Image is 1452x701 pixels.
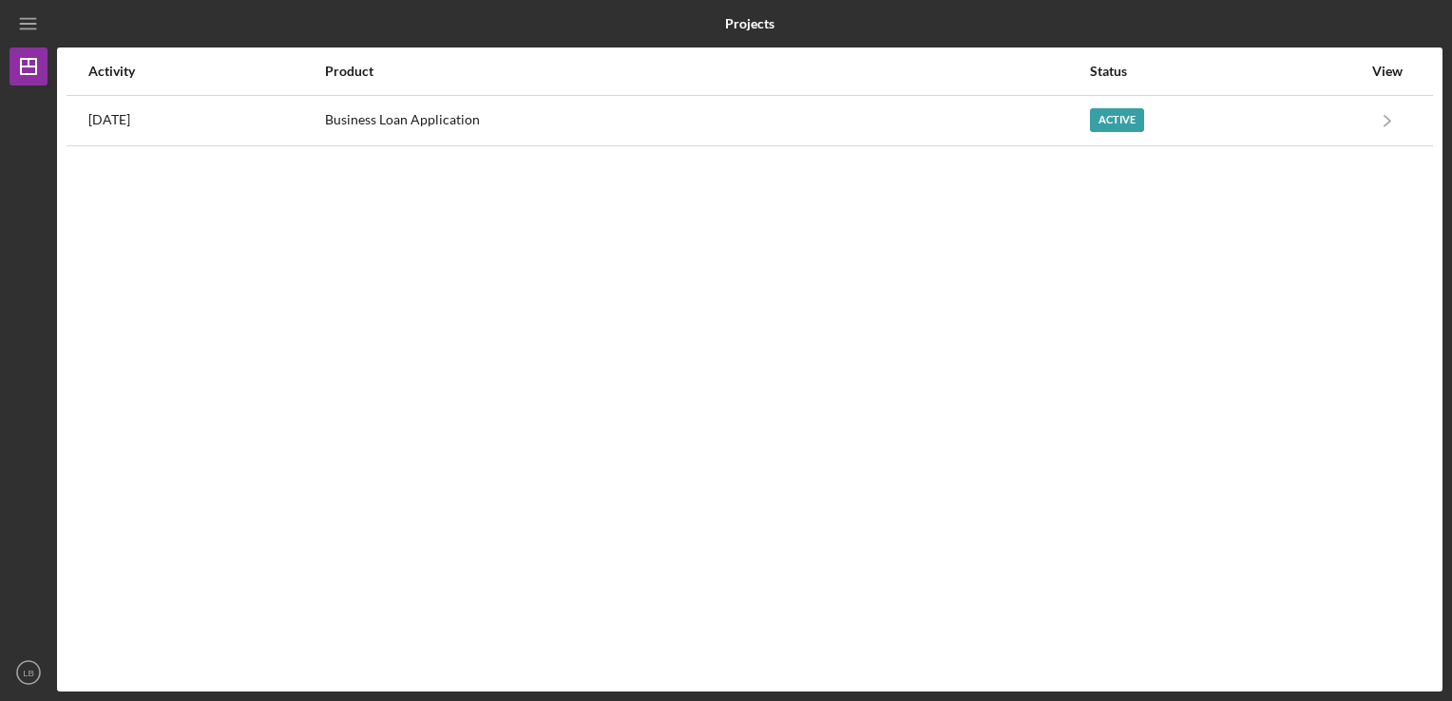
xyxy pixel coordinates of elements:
div: Status [1090,64,1362,79]
div: Product [325,64,1088,79]
div: Active [1090,108,1144,132]
div: View [1364,64,1411,79]
div: Business Loan Application [325,97,1088,144]
text: LB [23,668,34,678]
div: Activity [88,64,323,79]
b: Projects [725,16,774,31]
time: 2025-10-10 22:00 [88,112,130,127]
button: LB [10,654,48,692]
